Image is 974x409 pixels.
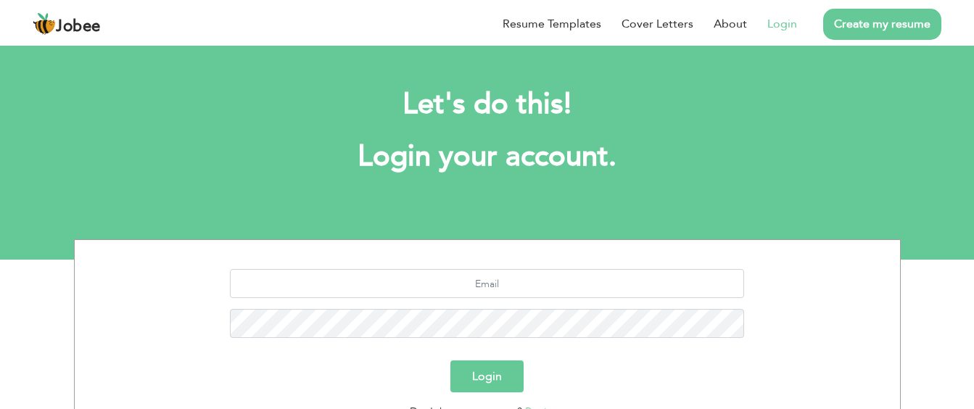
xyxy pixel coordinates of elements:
a: About [714,15,747,33]
button: Login [450,360,524,392]
a: Jobee [33,12,101,36]
img: jobee.io [33,12,56,36]
h1: Login your account. [96,138,879,175]
a: Cover Letters [622,15,693,33]
span: Jobee [56,19,101,35]
h2: Let's do this! [96,86,879,123]
a: Resume Templates [503,15,601,33]
a: Create my resume [823,9,941,40]
input: Email [230,269,744,298]
a: Login [767,15,797,33]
